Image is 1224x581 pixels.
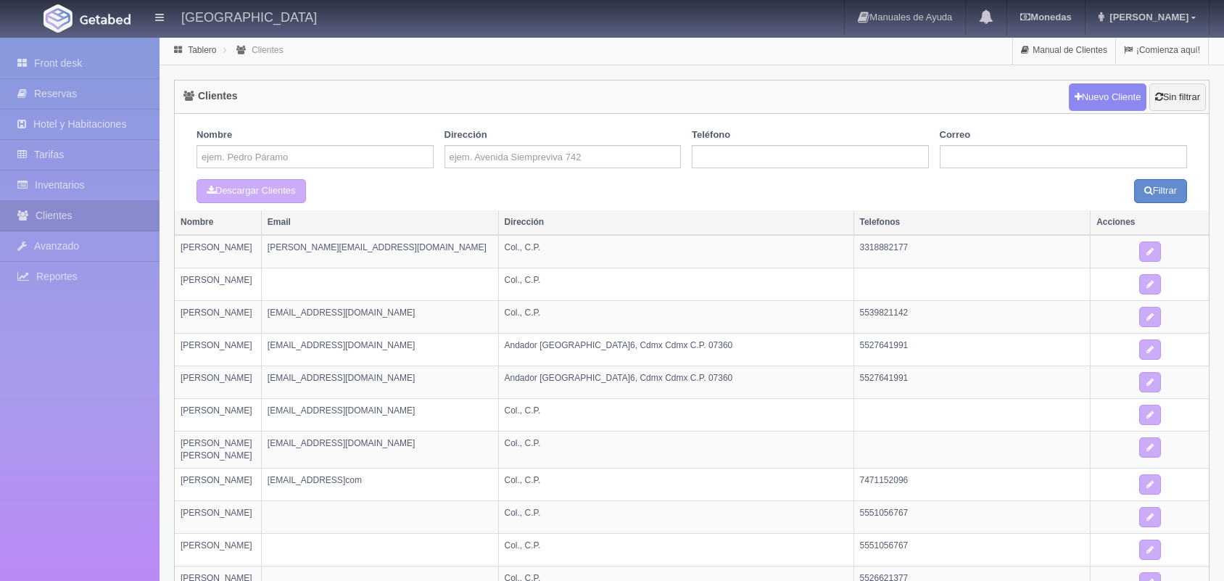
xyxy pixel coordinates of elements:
td: 5527641991 [853,333,1091,366]
td: Col., C.P. [498,469,853,501]
th: Dirección [498,210,853,235]
a: Sin filtrar [1149,83,1206,111]
label: Correo [940,128,971,142]
a: Clientes [252,45,283,55]
td: [EMAIL_ADDRESS][DOMAIN_NAME] [261,431,498,468]
td: [PERSON_NAME] [175,366,261,398]
button: Filtrar [1134,179,1187,203]
td: 5527641991 [853,366,1091,398]
td: [EMAIL_ADDRESS][DOMAIN_NAME] [261,366,498,398]
td: [PERSON_NAME] [175,501,261,534]
td: 3318882177 [853,235,1091,268]
td: [PERSON_NAME][EMAIL_ADDRESS][DOMAIN_NAME] [261,235,498,268]
b: Monedas [1020,12,1071,22]
td: [EMAIL_ADDRESS][DOMAIN_NAME] [261,398,498,431]
a: ¡Comienza aquí! [1116,36,1208,65]
td: 5551056767 [853,501,1091,534]
label: Dirección [444,128,487,142]
td: [PERSON_NAME] [175,268,261,300]
th: Nombre [175,210,261,235]
td: [PERSON_NAME] [175,333,261,366]
td: Col., C.P. [498,398,853,431]
td: Andador [GEOGRAPHIC_DATA]6, Cdmx Cdmx C.P. 07360 [498,366,853,398]
td: [PERSON_NAME] [PERSON_NAME] [175,431,261,468]
td: 5551056767 [853,534,1091,566]
td: [PERSON_NAME] [175,300,261,333]
td: [PERSON_NAME] [175,398,261,431]
label: Teléfono [692,128,730,142]
a: Descargar Clientes [197,179,306,203]
td: Col., C.P. [498,534,853,566]
td: [EMAIL_ADDRESS][DOMAIN_NAME] [261,333,498,366]
td: [PERSON_NAME] [175,469,261,501]
a: Tablero [188,45,216,55]
img: Getabed [80,14,131,25]
td: [EMAIL_ADDRESS][DOMAIN_NAME] [261,300,498,333]
a: Manual de Clientes [1013,36,1115,65]
label: Nombre [197,128,232,142]
td: 5539821142 [853,300,1091,333]
td: Col., C.P. [498,431,853,468]
td: [PERSON_NAME] [175,235,261,268]
h4: Clientes [183,91,237,102]
td: Col., C.P. [498,300,853,333]
td: 7471152096 [853,469,1091,501]
input: ejem. Pedro Páramo [197,145,434,168]
span: [PERSON_NAME] [1106,12,1188,22]
td: Col., C.P. [498,501,853,534]
th: Email [261,210,498,235]
img: Getabed [44,4,73,33]
td: Andador [GEOGRAPHIC_DATA]6, Cdmx Cdmx C.P. 07360 [498,333,853,366]
td: Col., C.P. [498,268,853,300]
th: Acciones [1091,210,1209,235]
td: [EMAIL_ADDRESS]com [261,469,498,501]
td: [PERSON_NAME] [175,534,261,566]
td: Col., C.P. [498,235,853,268]
input: ejem. Avenida Siempreviva 742 [444,145,682,168]
h4: [GEOGRAPHIC_DATA] [181,7,317,25]
th: Telefonos [853,210,1091,235]
a: Nuevo Cliente [1069,83,1147,111]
